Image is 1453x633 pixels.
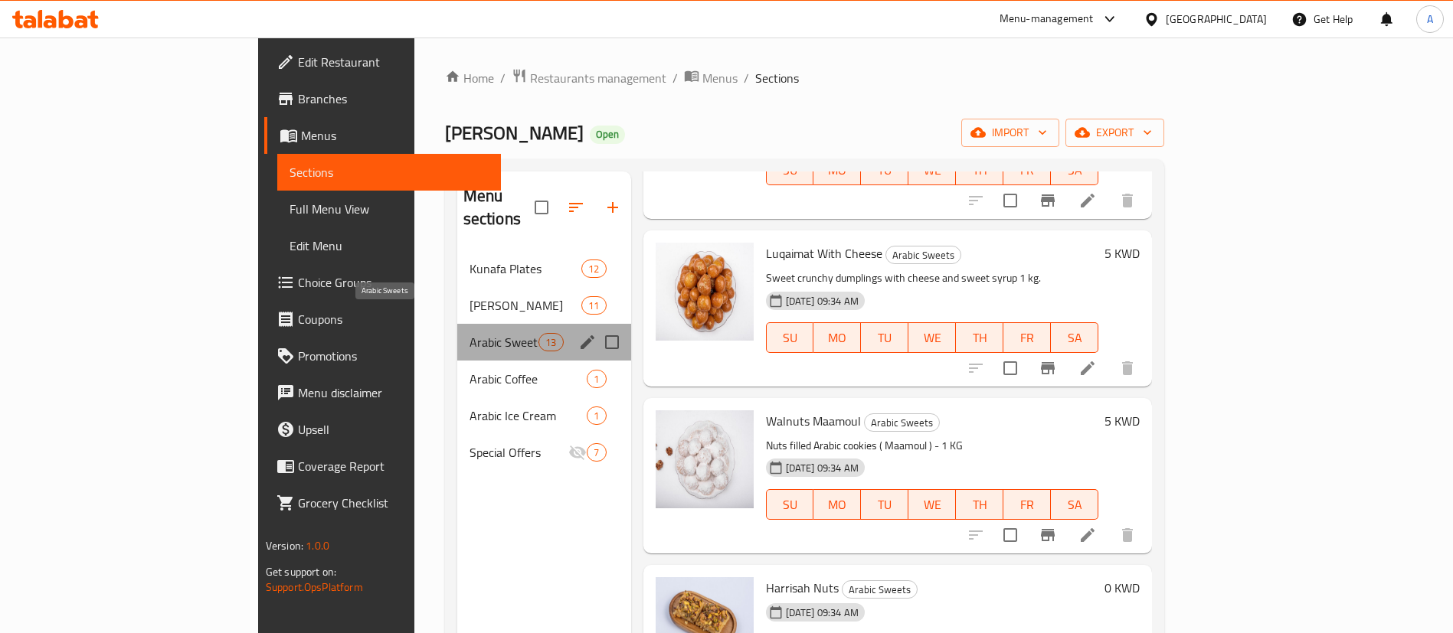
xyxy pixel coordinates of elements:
span: import [974,123,1047,142]
div: Kunafa Plates [470,259,582,278]
span: TH [962,327,997,349]
p: Sweet crunchy dumplings with cheese and sweet syrup 1 kg. [766,269,1099,288]
span: WE [915,159,950,181]
span: Menus [301,126,489,145]
span: Get support on: [266,562,336,582]
span: Version: [266,536,303,556]
a: Sections [277,154,501,191]
span: Edit Restaurant [298,53,489,71]
span: Menus [702,69,738,87]
span: Harrisah Nuts [766,576,839,599]
span: Sections [290,163,489,181]
button: Branch-specific-item [1029,182,1066,219]
img: Luqaimat With Cheese [656,243,754,341]
button: SA [1051,322,1098,353]
a: Menus [264,117,501,154]
div: Arabic Sweets13edit [457,324,631,361]
span: SA [1057,494,1092,516]
a: Edit menu item [1078,526,1097,544]
span: SU [773,159,808,181]
span: export [1078,123,1152,142]
button: WE [908,322,956,353]
span: FR [1010,327,1045,349]
button: edit [576,331,599,354]
span: TH [962,494,997,516]
span: Menu disclaimer [298,383,489,402]
span: Branches [298,90,489,108]
span: [PERSON_NAME] [445,116,584,150]
span: Promotions [298,347,489,365]
button: SA [1051,489,1098,520]
div: Menu-management [1000,10,1094,28]
a: Edit menu item [1078,191,1097,210]
img: Walnuts Maamoul [656,410,754,508]
span: SU [773,327,808,349]
span: TH [962,159,997,181]
div: items [538,333,563,351]
button: WE [908,489,956,520]
a: Choice Groups [264,264,501,301]
span: SA [1057,327,1092,349]
div: Arabic Sweets [864,413,940,432]
button: MO [813,489,861,520]
button: delete [1109,517,1146,553]
div: Arabic Sweets [842,580,918,599]
span: [DATE] 09:34 AM [780,605,865,620]
div: [PERSON_NAME]11 [457,287,631,324]
span: Coupons [298,310,489,328]
button: SU [766,489,814,520]
span: Edit Menu [290,237,489,255]
span: A [1427,11,1433,28]
span: MO [820,327,855,349]
a: Coverage Report [264,448,501,485]
span: Sort sections [558,189,594,226]
span: TU [867,494,902,516]
span: 7 [587,445,605,460]
span: Luqaimat With Cheese [766,242,882,265]
a: Support.OpsPlatform [266,577,363,597]
span: Arabic Sweets [470,333,539,351]
button: FR [1003,489,1051,520]
div: Kunafa Plates12 [457,250,631,287]
span: Open [590,128,625,141]
button: delete [1109,182,1146,219]
span: Arabic Sweets [865,414,939,432]
button: SU [766,322,814,353]
svg: Inactive section [568,443,587,462]
button: TH [956,489,1003,520]
a: Upsell [264,411,501,448]
div: items [581,296,606,315]
span: 12 [582,262,605,276]
button: TU [861,322,908,353]
span: WE [915,327,950,349]
button: Branch-specific-item [1029,350,1066,387]
span: MO [820,159,855,181]
a: Coupons [264,301,501,338]
li: / [500,69,506,87]
div: Arabic Coffee [470,370,587,388]
button: FR [1003,322,1051,353]
span: WE [915,494,950,516]
li: / [744,69,749,87]
span: Select to update [994,352,1026,384]
span: Grocery Checklist [298,494,489,512]
button: TH [956,322,1003,353]
div: items [581,259,606,278]
span: Arabic Sweets [843,581,917,599]
span: 1 [587,409,605,423]
a: Edit Menu [277,227,501,264]
a: Promotions [264,338,501,374]
nav: Menu sections [457,244,631,477]
div: Special Offers7 [457,434,631,471]
a: Branches [264,80,501,117]
button: TU [861,489,908,520]
span: 1 [587,372,605,387]
span: Choice Groups [298,273,489,292]
button: Add section [594,189,631,226]
li: / [673,69,678,87]
span: [DATE] 09:34 AM [780,461,865,475]
span: MO [820,494,855,516]
button: import [961,119,1059,147]
p: Nuts filled Arabic cookies ( Maamoul ) - 1 KG [766,436,1099,455]
a: Restaurants management [512,68,666,88]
